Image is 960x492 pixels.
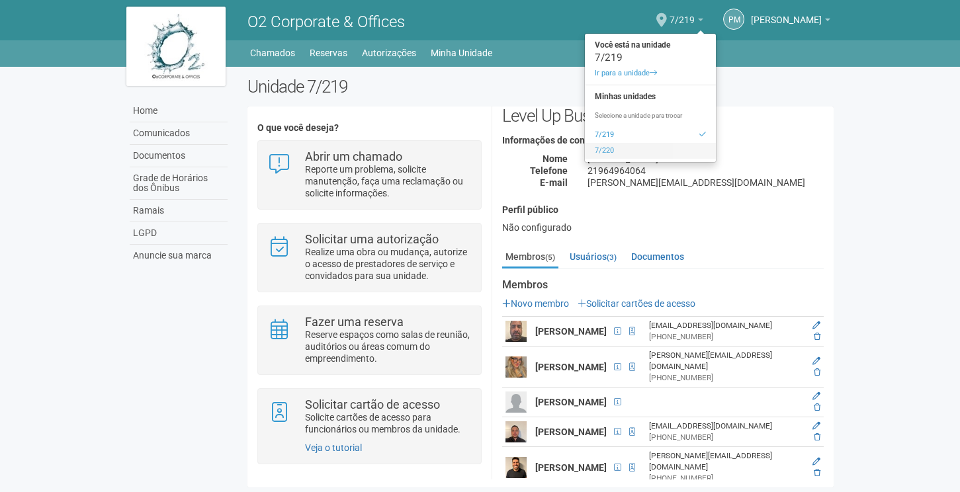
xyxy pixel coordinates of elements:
strong: Membros [502,279,824,291]
a: Excluir membro [814,468,820,477]
div: [PERSON_NAME][EMAIL_ADDRESS][DOMAIN_NAME] [578,177,834,188]
a: Editar membro [812,391,820,401]
div: [PERSON_NAME][EMAIL_ADDRESS][DOMAIN_NAME] [649,450,800,473]
a: Solicitar cartões de acesso [578,298,695,309]
a: 7/219 [585,127,716,143]
a: [PERSON_NAME] [751,17,830,27]
a: Veja o tutorial [305,442,362,453]
img: logo.jpg [126,7,226,86]
strong: [PERSON_NAME] [535,427,607,437]
a: Chamados [250,44,295,62]
a: Solicitar uma autorização Realize uma obra ou mudança, autorize o acesso de prestadores de serviç... [268,233,471,282]
a: 7/219 [670,17,703,27]
a: Membros(5) [502,247,558,268]
img: user.png [505,391,527,413]
h4: O que você deseja? [257,123,482,133]
span: Paulo Mauricio Rodrigues Pinto [751,2,822,25]
a: Solicitar cartão de acesso Solicite cartões de acesso para funcionários ou membros da unidade. [268,399,471,435]
img: user.png [505,457,527,478]
a: Fazer uma reserva Reserve espaços como salas de reunião, auditórios ou áreas comum do empreendime... [268,316,471,364]
a: Editar membro [812,421,820,430]
strong: [PERSON_NAME] [535,326,607,337]
img: user.png [505,356,527,378]
small: (5) [545,253,555,262]
div: [EMAIL_ADDRESS][DOMAIN_NAME] [649,421,800,432]
strong: Você está na unidade [585,37,716,53]
div: [PHONE_NUMBER] [649,432,800,443]
strong: Fazer uma reserva [305,315,404,329]
img: user.png [505,321,527,342]
strong: Telefone [530,165,568,176]
a: LGPD [130,222,228,245]
h4: Perfil público [502,205,824,215]
strong: Solicitar cartão de acesso [305,397,440,411]
a: Excluir membro [814,332,820,341]
a: Documentos [628,247,687,266]
span: 7/219 [670,2,695,25]
p: Realize uma obra ou mudança, autorize o acesso de prestadores de serviço e convidados para sua un... [305,246,471,282]
div: [PHONE_NUMBER] [649,473,800,484]
div: [PERSON_NAME] [578,153,834,165]
a: Grade de Horários dos Ônibus [130,167,228,200]
a: Anuncie sua marca [130,245,228,266]
a: Excluir membro [814,403,820,412]
strong: Nome [543,153,568,164]
a: Abrir um chamado Reporte um problema, solicite manutenção, faça uma reclamação ou solicite inform... [268,151,471,199]
a: Excluir membro [814,368,820,377]
div: [EMAIL_ADDRESS][DOMAIN_NAME] [649,320,800,331]
a: Ramais [130,200,228,222]
a: Usuários(3) [566,247,620,266]
a: Documentos [130,145,228,167]
a: Editar membro [812,356,820,366]
a: PM [723,9,744,30]
p: Selecione a unidade para trocar [585,111,716,120]
a: Excluir membro [814,432,820,442]
a: Reservas [310,44,347,62]
h2: Unidade 7/219 [247,77,834,97]
h4: Informações de contato (interno) [502,136,824,145]
p: Reserve espaços como salas de reunião, auditórios ou áreas comum do empreendimento. [305,329,471,364]
a: Editar membro [812,457,820,466]
div: [PHONE_NUMBER] [649,331,800,343]
div: Não configurado [502,222,824,233]
p: Reporte um problema, solicite manutenção, faça uma reclamação ou solicite informações. [305,163,471,199]
strong: [PERSON_NAME] [535,462,607,473]
strong: [PERSON_NAME] [535,397,607,407]
p: Solicite cartões de acesso para funcionários ou membros da unidade. [305,411,471,435]
strong: Solicitar uma autorização [305,232,439,246]
strong: Minhas unidades [585,89,716,104]
small: (3) [607,253,617,262]
div: [PERSON_NAME][EMAIL_ADDRESS][DOMAIN_NAME] [649,350,800,372]
a: Ir para a unidade [585,65,716,81]
div: 21964964064 [578,165,834,177]
strong: Abrir um chamado [305,149,402,163]
strong: E-mail [540,177,568,188]
img: user.png [505,421,527,442]
a: Editar membro [812,321,820,330]
div: [PHONE_NUMBER] [649,372,800,384]
a: Autorizações [362,44,416,62]
a: Comunicados [130,122,228,145]
span: O2 Corporate & Offices [247,13,405,31]
div: 7/219 [585,53,716,62]
strong: [PERSON_NAME] [535,362,607,372]
a: Minha Unidade [431,44,492,62]
a: Home [130,100,228,122]
a: Novo membro [502,298,569,309]
a: 7/220 [585,143,716,159]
